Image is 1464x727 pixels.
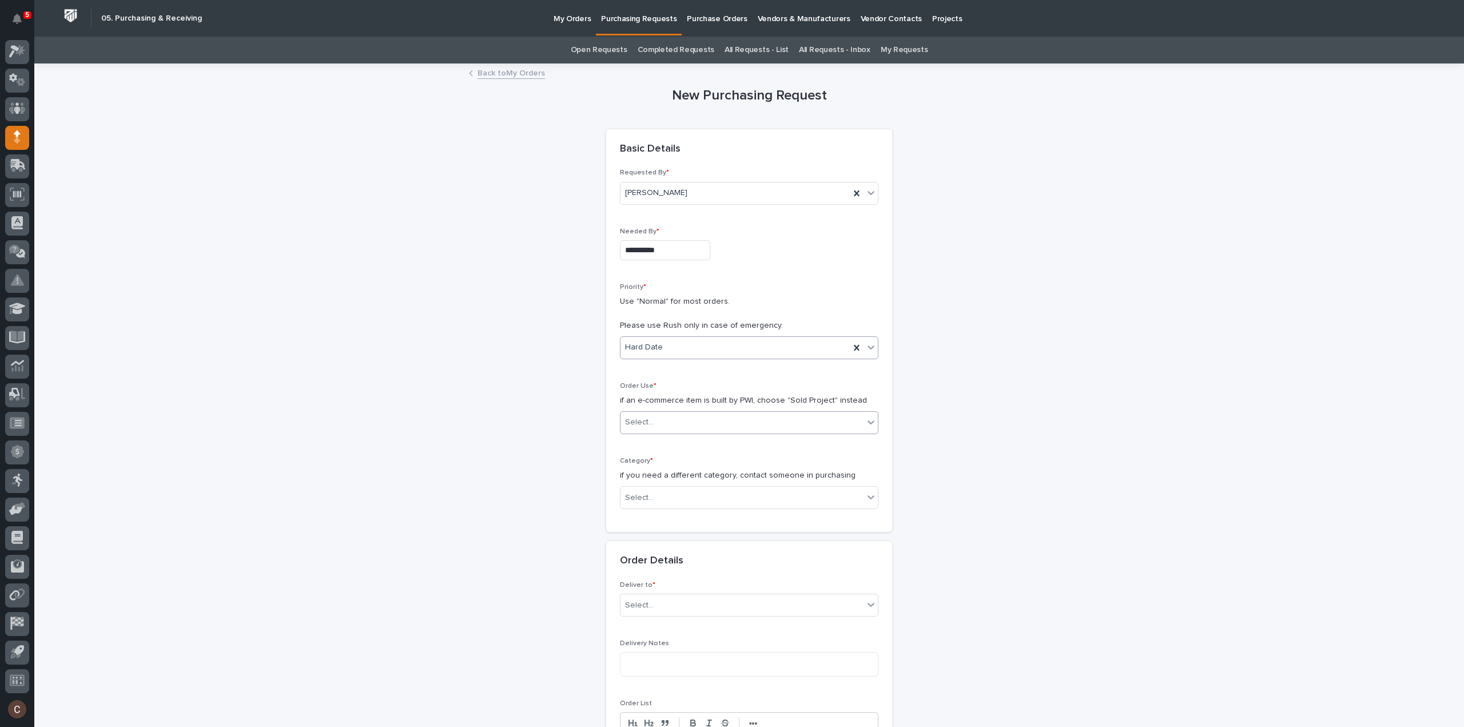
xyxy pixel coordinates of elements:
[620,470,878,482] p: if you need a different category, contact someone in purchasing
[620,284,646,291] span: Priority
[620,296,878,331] p: Use "Normal" for most orders. Please use Rush only in case of emergency.
[571,37,627,63] a: Open Requests
[620,169,669,176] span: Requested By
[620,582,655,589] span: Deliver to
[620,395,878,407] p: if an e-commerce item is built by PWI, choose "Sold Project" instead
[60,5,81,26] img: Workspace Logo
[25,11,29,19] p: 5
[620,640,669,647] span: Delivery Notes
[606,88,892,104] h1: New Purchasing Request
[625,187,687,199] span: [PERSON_NAME]
[620,555,683,567] h2: Order Details
[620,700,652,707] span: Order List
[625,492,654,504] div: Select...
[620,458,653,464] span: Category
[625,341,663,353] span: Hard Date
[638,37,714,63] a: Completed Requests
[799,37,870,63] a: All Requests - Inbox
[5,7,29,31] button: Notifications
[478,66,545,79] a: Back toMy Orders
[5,697,29,721] button: users-avatar
[881,37,928,63] a: My Requests
[101,14,202,23] h2: 05. Purchasing & Receiving
[625,416,654,428] div: Select...
[620,228,659,235] span: Needed By
[625,599,654,611] div: Select...
[725,37,789,63] a: All Requests - List
[620,383,657,390] span: Order Use
[14,14,29,32] div: Notifications5
[620,143,681,156] h2: Basic Details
